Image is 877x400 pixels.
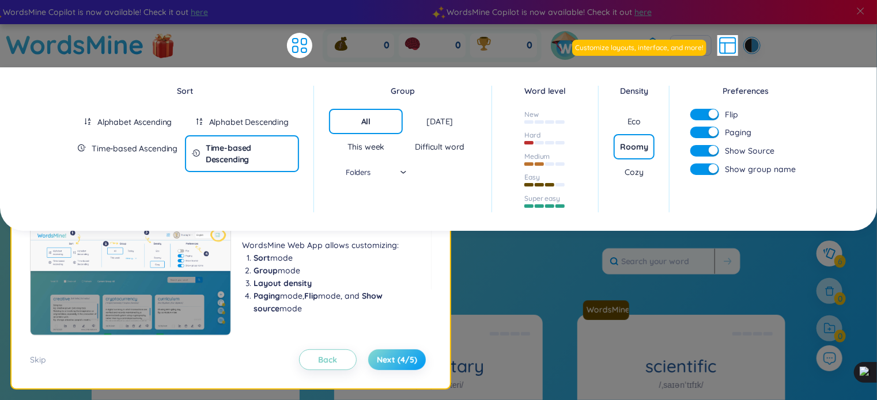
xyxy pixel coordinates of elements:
div: Skip [30,353,46,366]
input: Search your word [603,249,715,274]
div: All [361,116,371,127]
div: WordsMine Copilot is now available! Check it out [433,6,876,18]
div: Eco [627,116,641,127]
button: Next (4/5) [368,349,426,370]
b: Paging [254,291,281,301]
div: New [524,110,539,119]
div: Medium [524,152,550,161]
span: 0 [455,39,461,52]
img: avatar [551,31,580,60]
span: here [185,6,202,18]
div: This week [347,141,385,153]
div: Density [614,85,655,97]
button: Back [299,349,357,370]
span: Paging [725,126,751,139]
span: Show Source [725,144,774,157]
div: Alphabet Ascending [97,116,172,128]
a: WordsMine [582,304,630,315]
div: Preferences [685,85,806,97]
div: Easy [524,173,540,182]
h1: /ˌsaɪənˈtɪfɪk/ [659,379,704,392]
span: Back [319,354,338,365]
a: avatar [551,31,583,60]
div: Time-based Ascending [92,143,177,154]
span: field-time [78,144,86,152]
span: here [629,6,646,18]
li: mode, mode, and mode [254,289,421,315]
span: sort-ascending [84,117,92,125]
span: 0 [384,39,390,52]
li: mode [254,264,421,277]
span: Show group name [725,163,796,176]
a: WordsMine [6,24,144,65]
a: WordsMine [583,300,634,320]
b: Layout density [254,278,312,288]
span: Flip [725,109,738,120]
div: Group [329,85,477,97]
div: Hard [524,131,540,140]
div: Cozy [625,166,643,178]
span: 0 [527,39,532,52]
div: Time-based Descending [206,142,292,165]
li: mode [254,252,421,264]
b: Group [254,265,278,276]
h1: scientific [577,357,785,377]
div: Difficult word [415,141,464,153]
b: Flip [305,291,319,301]
div: Super easy [524,194,560,203]
div: Sort [71,85,299,97]
span: sort-descending [195,117,203,125]
div: [DATE] [426,116,453,127]
b: Sort [254,253,271,263]
p: WordsMine Web App allows customizing: [243,239,421,252]
span: field-time [192,149,200,157]
div: Word level [507,85,584,97]
div: Alphabet Descending [209,116,289,128]
img: flashSalesIcon.a7f4f837.png [152,29,175,63]
span: Next (4/5) [377,354,417,365]
div: Roomy [620,141,648,153]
